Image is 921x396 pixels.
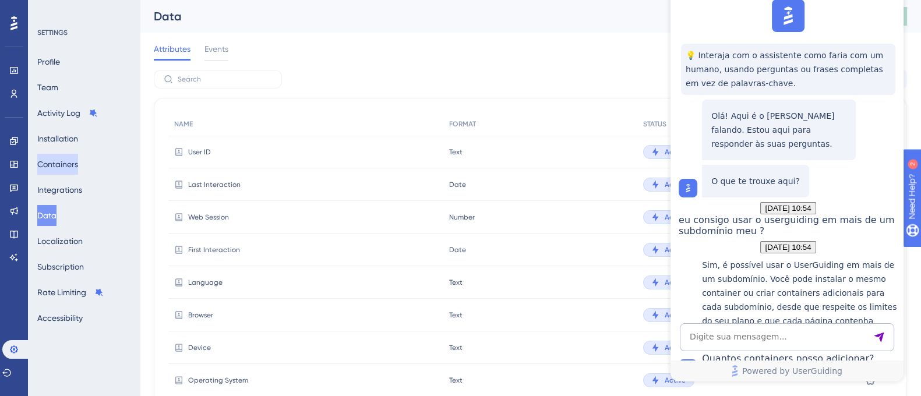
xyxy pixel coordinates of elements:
span: Date [449,180,466,189]
span: Active [665,310,686,320]
span: Date [449,245,466,254]
div: Data [154,8,808,24]
span: First Interaction [188,245,240,254]
span: Text [449,147,463,157]
span: Text [449,310,463,320]
span: User ID [188,147,211,157]
span: Last Interaction [188,180,241,189]
input: Search [178,75,272,83]
span: Active [665,376,686,385]
span: FORMAT [449,119,476,129]
span: Active [665,245,686,254]
span: Active [665,180,686,189]
span: Text [449,343,463,352]
span: Text [449,278,463,287]
span: NAME [174,119,193,129]
span: Web Session [188,213,229,222]
span: Device [188,343,211,352]
span: Active [665,213,686,222]
div: 2 [81,6,84,15]
span: Attributes [154,42,190,56]
span: Need Help? [27,3,73,17]
span: Operating System [188,376,248,385]
span: Events [204,42,228,56]
span: Active [665,278,686,287]
span: Text [449,376,463,385]
span: Language [188,278,223,287]
span: Active [665,147,686,157]
span: Browser [188,310,213,320]
span: Active [665,343,686,352]
span: STATUS [643,119,666,129]
span: Number [449,213,475,222]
